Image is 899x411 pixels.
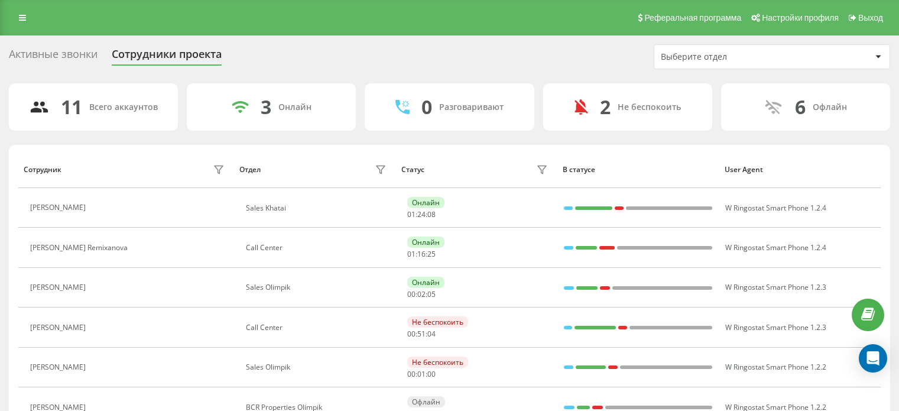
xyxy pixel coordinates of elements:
span: W Ringostat Smart Phone 1.2.2 [725,362,826,372]
div: 11 [61,96,82,118]
div: Sales Khatai [246,204,390,212]
span: 00 [407,329,416,339]
span: 02 [417,289,426,299]
div: [PERSON_NAME] [30,283,89,292]
div: [PERSON_NAME] [30,363,89,371]
div: 6 [795,96,806,118]
span: 00 [407,289,416,299]
div: Статус [401,166,424,174]
span: 24 [417,209,426,219]
div: Сотрудники проекта [112,48,222,66]
div: Онлайн [278,102,311,112]
div: Сотрудник [24,166,61,174]
div: Всего аккаунтов [89,102,158,112]
span: 05 [427,289,436,299]
div: Активные звонки [9,48,98,66]
span: 00 [427,369,436,379]
div: : : [407,211,436,219]
span: 01 [407,249,416,259]
div: Онлайн [407,277,444,288]
div: 0 [421,96,432,118]
div: [PERSON_NAME] [30,203,89,212]
div: : : [407,290,436,299]
div: Не беспокоить [407,357,468,368]
span: Настройки профиля [762,13,839,22]
div: Онлайн [407,237,444,248]
div: Не беспокоить [407,316,468,328]
span: 16 [417,249,426,259]
span: 01 [407,209,416,219]
div: Онлайн [407,197,444,208]
div: Call Center [246,323,390,332]
div: В статусе [563,166,713,174]
div: Выберите отдел [661,52,802,62]
div: Отдел [239,166,261,174]
div: [PERSON_NAME] [30,323,89,332]
div: : : [407,370,436,378]
div: : : [407,250,436,258]
span: W Ringostat Smart Phone 1.2.3 [725,322,826,332]
span: 25 [427,249,436,259]
div: Open Intercom Messenger [859,344,887,373]
div: Офлайн [407,396,445,407]
div: Офлайн [813,102,847,112]
div: [PERSON_NAME] Remixanova [30,244,131,252]
span: Реферальная программа [644,13,741,22]
span: W Ringostat Smart Phone 1.2.4 [725,242,826,253]
span: 01 [417,369,426,379]
span: 04 [427,329,436,339]
div: User Agent [725,166,875,174]
span: Выход [858,13,883,22]
span: 51 [417,329,426,339]
div: Call Center [246,244,390,252]
div: : : [407,330,436,338]
span: W Ringostat Smart Phone 1.2.3 [725,282,826,292]
span: 08 [427,209,436,219]
div: 3 [261,96,271,118]
div: Не беспокоить [618,102,681,112]
div: Разговаривают [439,102,504,112]
div: Sales Olimpik [246,283,390,292]
span: W Ringostat Smart Phone 1.2.4 [725,203,826,213]
div: Sales Olimpik [246,363,390,371]
div: 2 [600,96,611,118]
span: 00 [407,369,416,379]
